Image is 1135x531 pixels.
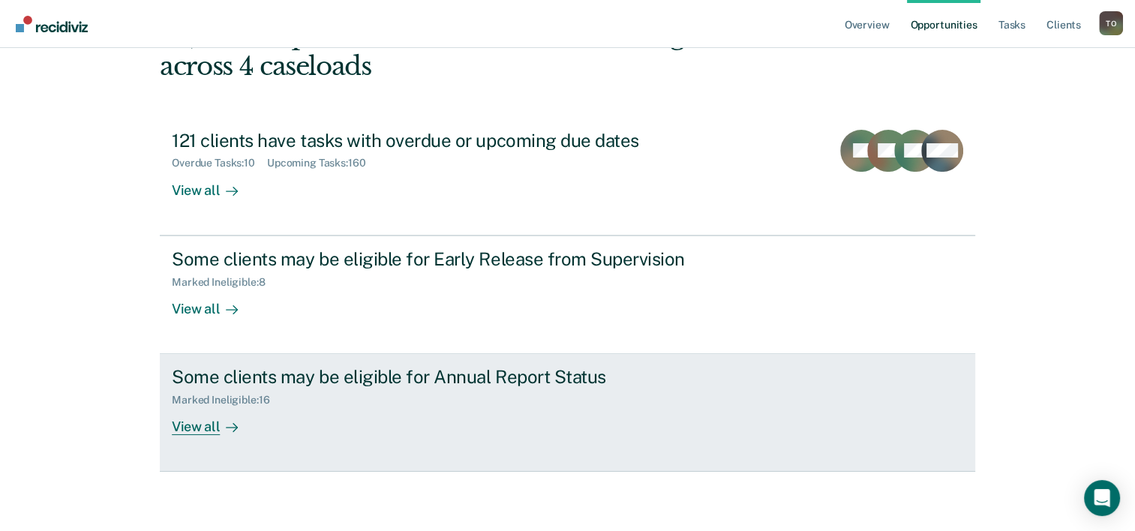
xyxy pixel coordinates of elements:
[1099,11,1123,35] div: T O
[172,248,698,270] div: Some clients may be eligible for Early Release from Supervision
[160,20,812,82] div: Hi, Taofeeq. We’ve found some outstanding items across 4 caseloads
[172,130,698,151] div: 121 clients have tasks with overdue or upcoming due dates
[160,118,975,235] a: 121 clients have tasks with overdue or upcoming due datesOverdue Tasks:10Upcoming Tasks:160View all
[172,157,267,169] div: Overdue Tasks : 10
[1099,11,1123,35] button: Profile dropdown button
[160,235,975,354] a: Some clients may be eligible for Early Release from SupervisionMarked Ineligible:8View all
[172,406,256,436] div: View all
[172,366,698,388] div: Some clients may be eligible for Annual Report Status
[172,394,281,406] div: Marked Ineligible : 16
[172,276,277,289] div: Marked Ineligible : 8
[160,354,975,472] a: Some clients may be eligible for Annual Report StatusMarked Ineligible:16View all
[172,288,256,317] div: View all
[172,169,256,199] div: View all
[16,16,88,32] img: Recidiviz
[267,157,378,169] div: Upcoming Tasks : 160
[1084,480,1120,516] div: Open Intercom Messenger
